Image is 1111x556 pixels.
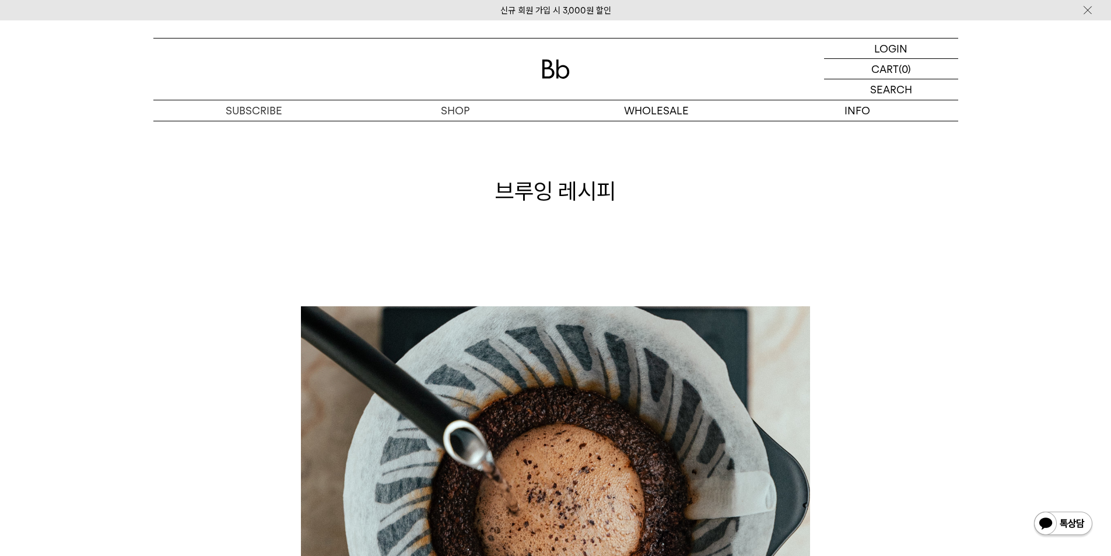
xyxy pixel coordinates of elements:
[500,5,611,16] a: 신규 회원 가입 시 3,000원 할인
[355,100,556,121] a: SHOP
[1033,510,1094,538] img: 카카오톡 채널 1:1 채팅 버튼
[757,100,958,121] p: INFO
[542,60,570,79] img: 로고
[824,59,958,79] a: CART (0)
[153,100,355,121] a: SUBSCRIBE
[870,79,912,100] p: SEARCH
[556,100,757,121] p: WHOLESALE
[871,59,899,79] p: CART
[153,176,958,207] h1: 브루잉 레시피
[824,39,958,59] a: LOGIN
[899,59,911,79] p: (0)
[874,39,907,58] p: LOGIN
